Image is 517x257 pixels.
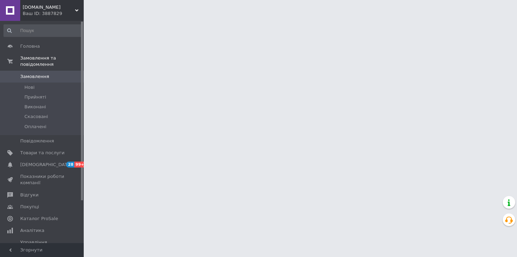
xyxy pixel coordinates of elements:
span: Покупці [20,204,39,210]
span: Управління сайтом [20,239,65,252]
span: Відгуки [20,192,38,198]
span: 28 [66,162,74,168]
span: gpsmobile.com.ua [23,4,75,10]
div: Ваш ID: 3887829 [23,10,84,17]
span: Аналітика [20,227,44,234]
input: Пошук [3,24,82,37]
span: [DEMOGRAPHIC_DATA] [20,162,72,168]
span: Оплачені [24,124,46,130]
span: Нові [24,84,35,91]
span: 99+ [74,162,86,168]
span: Прийняті [24,94,46,100]
span: Товари та послуги [20,150,65,156]
span: Виконані [24,104,46,110]
span: Замовлення [20,73,49,80]
span: Замовлення та повідомлення [20,55,84,68]
span: Каталог ProSale [20,216,58,222]
span: Повідомлення [20,138,54,144]
span: Скасовані [24,114,48,120]
span: Головна [20,43,40,49]
span: Показники роботи компанії [20,173,65,186]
